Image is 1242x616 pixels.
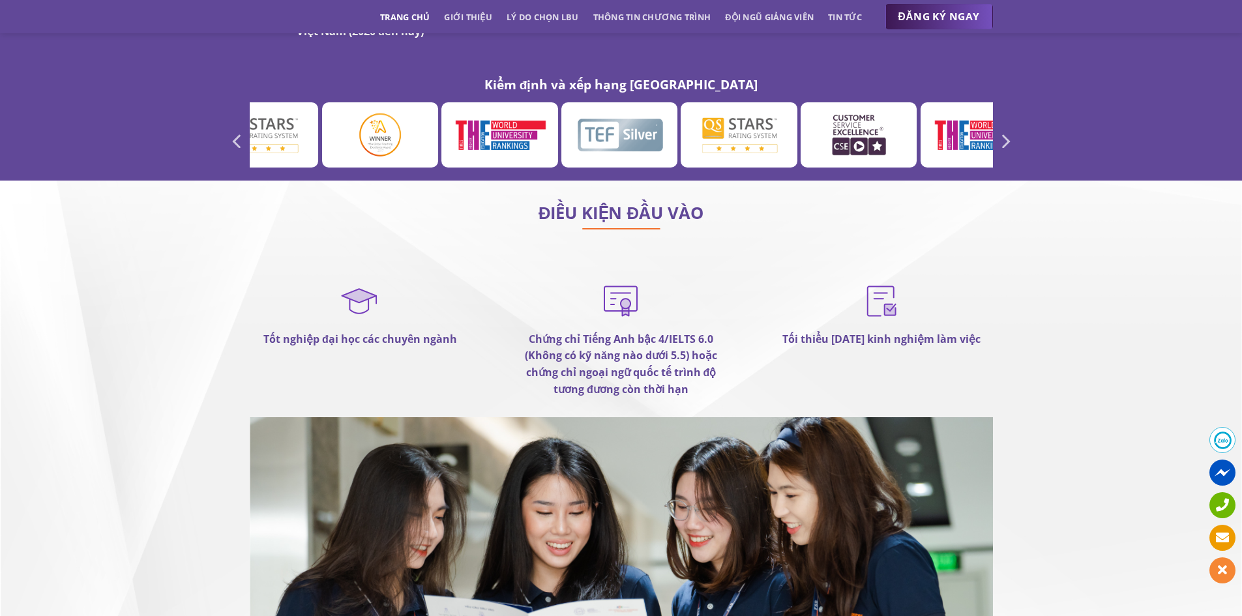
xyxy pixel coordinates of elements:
[525,332,717,396] strong: Chứng chỉ Tiếng Anh bậc 4/IELTS 6.0 (Không có kỹ năng nào dưới 5.5) hoặc chứng chỉ ngoại ngữ quốc...
[993,128,1016,154] button: Next
[484,76,758,93] strong: Kiểm định và xếp hạng [GEOGRAPHIC_DATA]
[507,5,579,29] a: Lý do chọn LBU
[444,5,492,29] a: Giới thiệu
[226,128,250,154] button: Previous
[828,5,862,29] a: Tin tức
[263,332,457,346] strong: Tốt nghiệp đại học các chuyên ngành
[380,5,430,29] a: Trang chủ
[898,8,980,25] span: ĐĂNG KÝ NGAY
[250,207,993,220] h2: ĐIỀU KIỆN ĐẦU VÀO
[885,4,993,30] a: ĐĂNG KÝ NGAY
[593,5,711,29] a: Thông tin chương trình
[582,228,660,229] img: line-lbu.jpg
[725,5,814,29] a: Đội ngũ giảng viên
[782,332,981,346] strong: Tối thiểu [DATE] kinh nghiệm làm việc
